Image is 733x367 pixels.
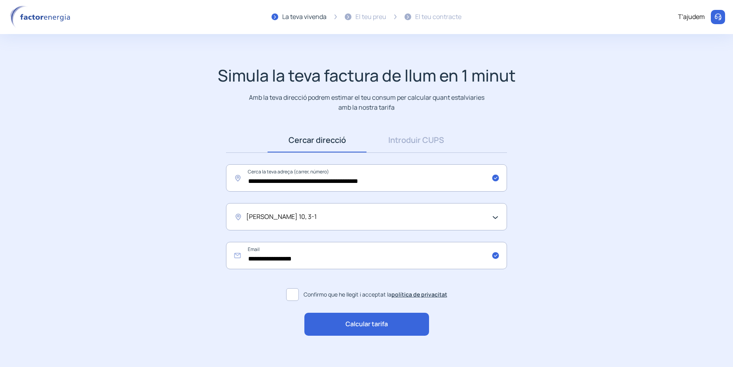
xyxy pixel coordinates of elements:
[304,290,447,299] span: Confirmo que he llegit i acceptat la
[415,12,461,22] div: El teu contracte
[282,12,327,22] div: La teva vivenda
[8,6,75,29] img: logo factor
[366,128,465,152] a: Introduir CUPS
[218,66,516,85] h1: Simula la teva factura de llum en 1 minut
[391,291,447,298] a: política de privacitat
[246,212,317,222] span: [PERSON_NAME] 10, 3-1
[678,12,705,22] div: T'ajudem
[247,93,486,112] p: Amb la teva direcció podrem estimar el teu consum per calcular quant estalviaries amb la nostra t...
[268,128,366,152] a: Cercar direcció
[355,12,386,22] div: El teu preu
[714,13,722,21] img: llamar
[346,319,388,329] span: Calcular tarifa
